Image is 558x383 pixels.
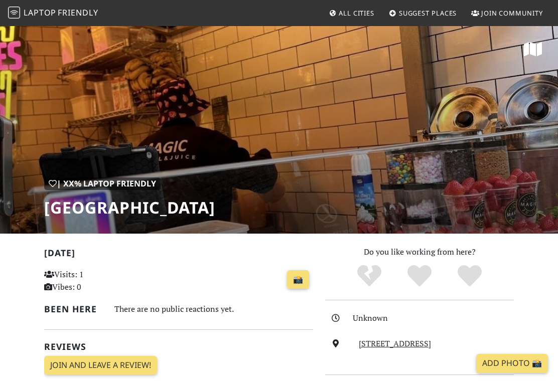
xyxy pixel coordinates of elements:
span: All Cities [339,9,374,18]
a: [STREET_ADDRESS] [359,338,431,349]
h2: [DATE] [44,248,313,262]
div: Definitely! [445,264,495,289]
div: | XX% Laptop Friendly [44,177,161,190]
span: Friendly [58,7,98,18]
div: Yes [394,264,445,289]
span: Suggest Places [399,9,457,18]
p: Do you like working from here? [325,246,514,259]
a: Join and leave a review! [44,356,157,375]
a: LaptopFriendly LaptopFriendly [8,5,98,22]
a: Add Photo 📸 [476,354,548,373]
a: Suggest Places [385,4,461,22]
h1: [GEOGRAPHIC_DATA] [44,198,215,217]
h2: Reviews [44,341,313,352]
span: Join Community [481,9,543,18]
div: Unknown [353,312,520,325]
p: Visits: 1 Vibes: 0 [44,268,126,294]
div: There are no public reactions yet. [114,302,313,316]
a: Join Community [467,4,547,22]
div: No [344,264,394,289]
h2: Been here [44,304,102,314]
a: 📸 [287,270,309,289]
span: Laptop [24,7,56,18]
img: LaptopFriendly [8,7,20,19]
a: All Cities [325,4,378,22]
